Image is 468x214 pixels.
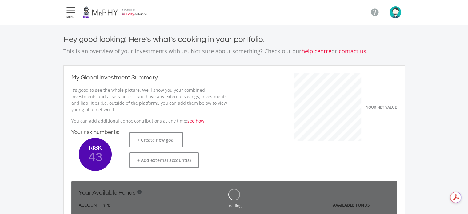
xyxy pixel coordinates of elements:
button: RISK 43 [79,138,112,171]
span: YOUR NET VALUE [366,105,397,110]
img: avatar.png [390,6,401,18]
p: It's good to see the whole picture. We'll show you your combined investments and assets here. If ... [71,87,228,113]
button: + Create new goal [129,132,183,147]
i:  [370,8,379,17]
p: You can add additional adhoc contributions at any time: . [71,118,228,124]
div: Loading [227,203,242,209]
img: oval.svg [228,189,240,200]
h4: Hey good looking! Here's what's cooking in your portfolio. [63,35,405,44]
h4: Your risk number is: [71,129,119,136]
span: MENU [65,15,76,18]
a: contact us [339,47,366,55]
i:  [65,6,76,14]
a: see how [187,118,204,124]
h2: My Global Investment Summary [71,73,158,83]
a: help centre [302,47,331,55]
button:  MENU [63,6,78,18]
p: This is an overview of your investments with us. Not sure about something? Check out our or . [63,47,405,55]
span: RISK [79,145,112,151]
button: + Add external account(s) [129,152,199,168]
a:  [368,5,382,19]
span: 43 [79,151,112,164]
